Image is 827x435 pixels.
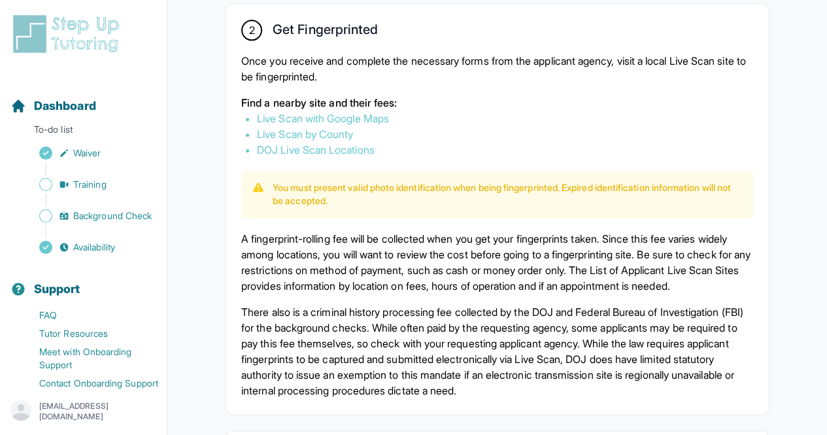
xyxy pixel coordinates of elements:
[73,178,107,191] span: Training
[10,238,167,256] a: Availability
[10,97,96,115] a: Dashboard
[241,231,753,294] p: A fingerprint-rolling fee will be collected when you get your fingerprints taken. Since this fee ...
[273,181,743,207] p: You must present valid photo identification when being fingerprinted. Expired identification info...
[10,374,167,392] a: Contact Onboarding Support
[10,175,167,194] a: Training
[5,123,161,141] p: To-do list
[10,144,167,162] a: Waiver
[73,147,101,160] span: Waiver
[5,76,161,120] button: Dashboard
[10,343,167,374] a: Meet with Onboarding Support
[257,143,375,156] a: DOJ Live Scan Locations
[73,209,152,222] span: Background Check
[248,22,254,38] span: 2
[257,128,353,141] a: Live Scan by County
[5,259,161,304] button: Support
[10,13,127,55] img: logo
[10,306,167,324] a: FAQ
[73,241,115,254] span: Availability
[241,95,753,111] p: Find a nearby site and their fees:
[34,280,80,298] span: Support
[273,22,378,43] h2: Get Fingerprinted
[34,97,96,115] span: Dashboard
[257,112,389,125] a: Live Scan with Google Maps
[10,400,156,423] button: [EMAIL_ADDRESS][DOMAIN_NAME]
[10,324,167,343] a: Tutor Resources
[10,207,167,225] a: Background Check
[241,53,753,84] p: Once you receive and complete the necessary forms from the applicant agency, visit a local Live S...
[241,304,753,398] p: There also is a criminal history processing fee collected by the DOJ and Federal Bureau of Invest...
[39,401,156,422] p: [EMAIL_ADDRESS][DOMAIN_NAME]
